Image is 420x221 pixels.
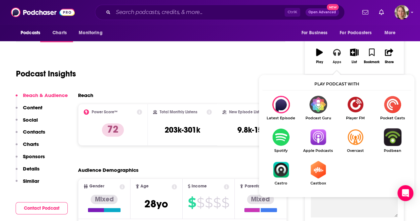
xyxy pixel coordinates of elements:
button: Content [16,104,42,117]
span: Income [192,184,207,188]
a: CastroCastro [262,161,299,185]
a: Charts [48,27,71,39]
button: Details [16,166,40,178]
span: 28 yo [144,197,168,210]
span: Latest Episode [262,116,299,120]
div: Share [384,60,393,64]
button: Open AdvancedNew [305,8,339,16]
button: List [346,44,363,68]
span: Overcast [337,149,374,153]
a: Player FMPlayer FM [337,96,374,120]
a: Show notifications dropdown [360,7,371,18]
input: Search podcasts, credits, & more... [113,7,285,18]
p: Content [23,104,42,111]
span: $ [205,197,212,208]
div: Play podcast with [262,78,411,90]
span: For Podcasters [340,28,372,38]
span: Pocket Casts [374,116,411,120]
button: Social [16,117,38,129]
p: Similar [23,178,39,184]
h2: New Episode Listens [229,110,266,114]
button: Share [380,44,398,68]
span: Logged in as AriFortierPr [394,5,409,20]
a: OvercastOvercast [337,128,374,153]
span: Monitoring [79,28,102,38]
h3: 9.8k-15k [237,125,266,135]
span: Podcast Guru [299,116,337,120]
h2: Total Monthly Listens [160,110,197,114]
h3: 203k-301k [165,125,200,135]
p: Charts [23,141,39,147]
button: Charts [16,141,39,153]
button: Similar [16,178,39,190]
div: Open Intercom Messenger [397,185,413,201]
h1: Podcast Insights [16,69,76,79]
span: Ctrl K [285,8,300,17]
button: open menu [16,27,49,39]
div: Bookmark [364,60,379,64]
span: For Business [301,28,327,38]
span: Open Advanced [308,11,336,14]
span: $ [213,197,220,208]
a: Podcast GuruPodcast Guru [299,96,337,120]
button: Sponsors [16,153,45,166]
span: Podbean [374,149,411,153]
span: Apple Podcasts [299,149,337,153]
div: Play [316,60,323,64]
button: open menu [74,27,111,39]
span: Castro [262,181,299,185]
p: Details [23,166,40,172]
a: Apple PodcastsApple Podcasts [299,128,337,153]
a: Show notifications dropdown [376,7,386,18]
img: Podchaser - Follow, Share and Rate Podcasts [11,6,75,19]
a: CastboxCastbox [299,161,337,185]
h2: Audience Demographics [78,167,138,173]
a: Pocket CastsPocket Casts [374,96,411,120]
div: Mixed [247,195,274,204]
div: Mixed [91,195,118,204]
div: Habits and Hustle on Latest Episode [262,96,299,120]
span: Player FM [337,116,374,120]
span: $ [221,197,229,208]
span: More [384,28,396,38]
button: Apps [328,44,345,68]
button: Show profile menu [394,5,409,20]
button: open menu [335,27,381,39]
span: Castbox [299,181,337,185]
img: User Profile [394,5,409,20]
p: Social [23,117,38,123]
p: Sponsors [23,153,45,160]
span: New [327,4,339,10]
h2: Reach [78,92,93,98]
a: SpotifySpotify [262,128,299,153]
button: Bookmark [363,44,380,68]
button: Contacts [16,129,45,141]
a: PodbeanPodbean [374,128,411,153]
span: Age [140,184,149,188]
span: Gender [89,184,104,188]
div: Search podcasts, credits, & more... [95,5,345,20]
span: Podcasts [21,28,40,38]
button: Contact Podcast [16,202,68,214]
div: List [352,60,357,64]
span: Spotify [262,149,299,153]
button: Reach & Audience [16,92,68,104]
button: open menu [380,27,404,39]
p: 72 [102,123,124,137]
button: Play [311,44,328,68]
button: open menu [296,27,336,39]
h2: Power Score™ [92,110,118,114]
span: $ [188,197,196,208]
p: Contacts [23,129,45,135]
span: $ [196,197,204,208]
p: Reach & Audience [23,92,68,98]
span: Parental Status [244,184,274,188]
div: Apps [333,60,341,64]
span: Charts [52,28,67,38]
